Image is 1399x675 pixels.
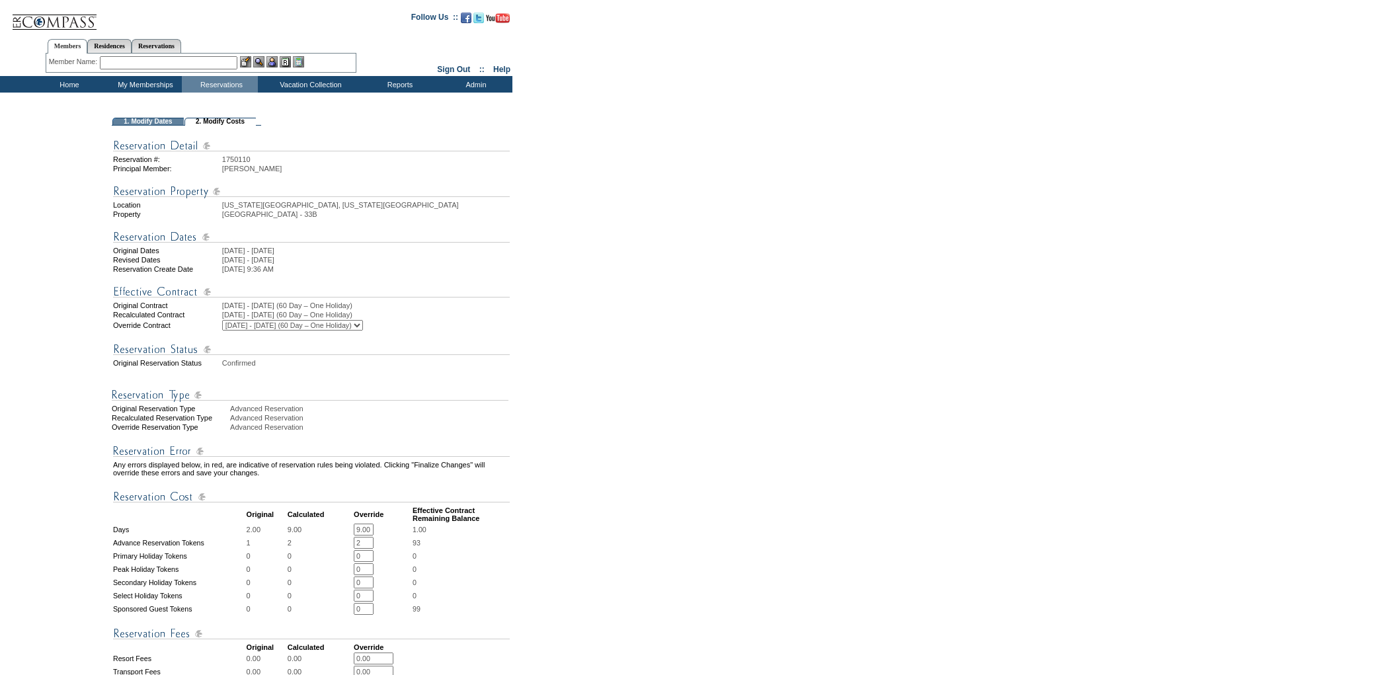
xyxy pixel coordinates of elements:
[182,76,258,93] td: Reservations
[132,39,181,53] a: Reservations
[113,229,510,245] img: Reservation Dates
[112,387,508,403] img: Reservation Type
[258,76,360,93] td: Vacation Collection
[360,76,436,93] td: Reports
[48,39,88,54] a: Members
[461,17,471,24] a: Become our fan on Facebook
[437,65,470,74] a: Sign Out
[413,592,417,600] span: 0
[222,265,510,273] td: [DATE] 9:36 AM
[112,405,229,413] div: Original Reservation Type
[222,359,510,367] td: Confirmed
[222,210,510,218] td: [GEOGRAPHIC_DATA] - 33B
[288,506,352,522] td: Calculated
[112,423,229,431] div: Override Reservation Type
[113,301,221,309] td: Original Contract
[222,311,510,319] td: [DATE] - [DATE] (60 Day – One Holiday)
[247,603,286,615] td: 0
[354,506,411,522] td: Override
[288,550,352,562] td: 0
[113,524,245,536] td: Days
[411,11,458,27] td: Follow Us ::
[247,524,286,536] td: 2.00
[113,341,510,358] img: Reservation Status
[113,265,221,273] td: Reservation Create Date
[49,56,100,67] div: Member Name:
[87,39,132,53] a: Residences
[113,155,221,163] td: Reservation #:
[113,563,245,575] td: Peak Holiday Tokens
[413,605,420,613] span: 99
[11,3,97,30] img: Compass Home
[288,537,352,549] td: 2
[222,247,510,255] td: [DATE] - [DATE]
[473,17,484,24] a: Follow us on Twitter
[247,590,286,602] td: 0
[240,56,251,67] img: b_edit.gif
[253,56,264,67] img: View
[280,56,291,67] img: Reservations
[413,565,417,573] span: 0
[288,603,352,615] td: 0
[288,653,352,664] td: 0.00
[293,56,304,67] img: b_calculator.gif
[113,256,221,264] td: Revised Dates
[112,118,184,126] td: 1. Modify Dates
[113,359,221,367] td: Original Reservation Status
[113,311,221,319] td: Recalculated Contract
[230,423,511,431] div: Advanced Reservation
[222,155,510,163] td: 1750110
[113,550,245,562] td: Primary Holiday Tokens
[247,550,286,562] td: 0
[247,537,286,549] td: 1
[486,17,510,24] a: Subscribe to our YouTube Channel
[113,489,510,505] img: Reservation Cost
[413,526,426,534] span: 1.00
[354,643,411,651] td: Override
[113,165,221,173] td: Principal Member:
[113,461,510,477] td: Any errors displayed below, in red, are indicative of reservation rules being violated. Clicking ...
[266,56,278,67] img: Impersonate
[113,590,245,602] td: Select Holiday Tokens
[113,284,510,300] img: Effective Contract
[112,414,229,422] div: Recalculated Reservation Type
[184,118,256,126] td: 2. Modify Costs
[113,201,221,209] td: Location
[30,76,106,93] td: Home
[230,405,511,413] div: Advanced Reservation
[288,563,352,575] td: 0
[230,414,511,422] div: Advanced Reservation
[436,76,512,93] td: Admin
[413,506,510,522] td: Effective Contract Remaining Balance
[113,320,221,331] td: Override Contract
[113,138,510,154] img: Reservation Detail
[288,643,352,651] td: Calculated
[113,537,245,549] td: Advance Reservation Tokens
[479,65,485,74] span: ::
[113,653,245,664] td: Resort Fees
[413,552,417,560] span: 0
[222,301,510,309] td: [DATE] - [DATE] (60 Day – One Holiday)
[473,13,484,23] img: Follow us on Twitter
[486,13,510,23] img: Subscribe to our YouTube Channel
[113,183,510,200] img: Reservation Property
[222,201,510,209] td: [US_STATE][GEOGRAPHIC_DATA], [US_STATE][GEOGRAPHIC_DATA]
[222,256,510,264] td: [DATE] - [DATE]
[461,13,471,23] img: Become our fan on Facebook
[288,590,352,602] td: 0
[113,603,245,615] td: Sponsored Guest Tokens
[413,578,417,586] span: 0
[113,625,510,642] img: Reservation Fees
[247,506,286,522] td: Original
[288,576,352,588] td: 0
[113,210,221,218] td: Property
[113,443,510,459] img: Reservation Errors
[113,576,245,588] td: Secondary Holiday Tokens
[106,76,182,93] td: My Memberships
[247,576,286,588] td: 0
[247,653,286,664] td: 0.00
[413,539,420,547] span: 93
[247,563,286,575] td: 0
[113,247,221,255] td: Original Dates
[247,643,286,651] td: Original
